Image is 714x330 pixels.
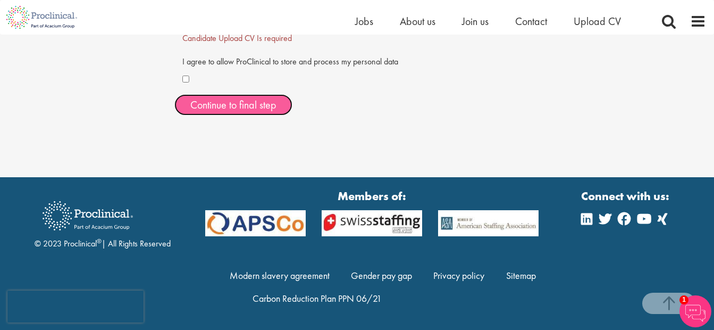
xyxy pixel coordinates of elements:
iframe: reCAPTCHA [7,291,144,323]
a: About us [400,14,435,28]
a: Join us [462,14,489,28]
img: APSCo [314,210,430,237]
img: APSCo [197,210,314,237]
img: APSCo [430,210,547,237]
sup: ® [97,237,102,245]
strong: Members of: [205,188,539,204]
a: Sitemap [506,269,536,282]
img: Chatbot [679,295,711,327]
a: Jobs [355,14,373,28]
span: 1 [679,295,688,304]
a: Modern slavery agreement [230,269,330,282]
a: Gender pay gap [351,269,412,282]
div: © 2023 Proclinical | All Rights Reserved [35,193,171,250]
span: Continue to final step [190,98,276,112]
span: Candidate Upload CV Is required [182,32,292,44]
a: Contact [515,14,547,28]
a: Carbon Reduction Plan PPN 06/21 [253,292,382,304]
a: Upload CV [574,14,621,28]
strong: Connect with us: [581,188,671,204]
img: Proclinical Recruitment [35,194,141,238]
button: Continue to final step [174,94,292,115]
label: I agree to allow ProClinical to store and process my personal data [182,52,398,68]
a: Privacy policy [433,269,484,282]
